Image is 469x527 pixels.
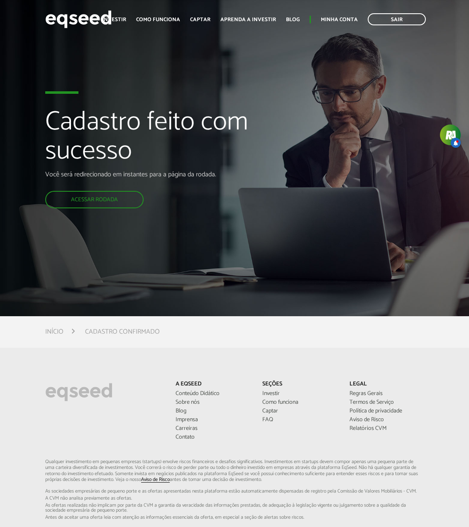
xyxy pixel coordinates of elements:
img: EqSeed [45,8,112,30]
a: Sair [368,13,426,25]
h1: Cadastro feito com sucesso [45,108,267,171]
a: Captar [190,17,210,22]
a: Investir [262,391,337,397]
li: Cadastro confirmado [85,326,160,337]
a: Sobre nós [176,400,250,405]
a: Como funciona [262,400,337,405]
a: Imprensa [176,417,250,423]
a: Contato [176,434,250,440]
a: Minha conta [321,17,358,22]
a: Captar [262,408,337,414]
img: EqSeed Logo [45,381,112,403]
a: Investir [102,17,126,22]
p: A EqSeed [176,381,250,388]
a: Regras Gerais [349,391,424,397]
a: Carreiras [176,426,250,432]
a: Aprenda a investir [220,17,276,22]
p: Legal [349,381,424,388]
p: Seções [262,381,337,388]
span: A CVM não analisa previamente as ofertas. [45,496,424,501]
a: Política de privacidade [349,408,424,414]
a: Aviso de Risco [141,477,170,483]
a: Aviso de Risco [349,417,424,423]
a: Relatórios CVM [349,426,424,432]
a: Blog [176,408,250,414]
a: Início [45,329,64,335]
span: Antes de aceitar uma oferta leia com atenção as informações essenciais da oferta, em especial... [45,515,424,520]
p: Você será redirecionado em instantes para a página da rodada. [45,171,267,178]
a: Como funciona [136,17,180,22]
a: Acessar rodada [45,191,144,208]
a: Blog [286,17,300,22]
a: FAQ [262,417,337,423]
span: As ofertas realizadas não implicam por parte da CVM a garantia da veracidade das informações p... [45,503,424,513]
span: As sociedades empresárias de pequeno porte e as ofertas apresentadas nesta plataforma estão aut... [45,489,424,494]
a: Termos de Serviço [349,400,424,405]
a: Conteúdo Didático [176,391,250,397]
